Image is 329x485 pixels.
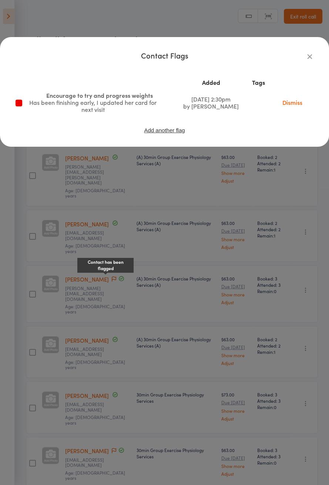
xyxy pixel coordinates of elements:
a: Dismiss this flag [277,98,308,106]
button: Add another flag [143,127,185,133]
div: Has been finishing early, I updated her card for next visit [28,99,158,113]
div: Contact has been flagged [77,258,133,273]
td: [DATE] 2:30pm by [PERSON_NAME] [176,89,246,116]
div: Contact Flags [15,52,314,59]
th: Tags [246,76,271,89]
th: Added [176,76,246,89]
span: Encourage to try and progress weights [46,91,153,99]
